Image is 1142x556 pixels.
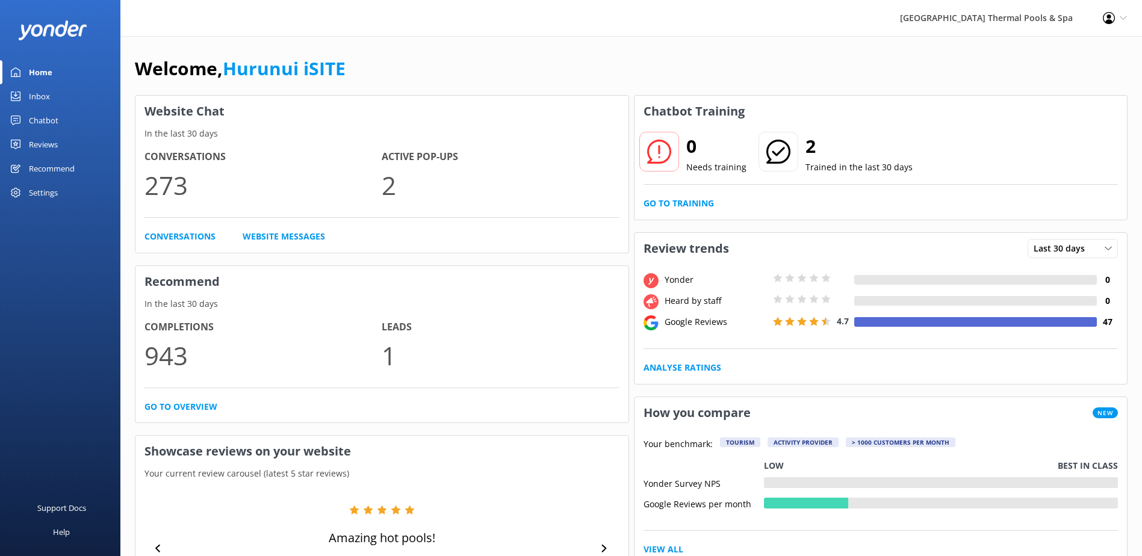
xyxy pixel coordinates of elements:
[29,132,58,156] div: Reviews
[644,197,714,210] a: Go to Training
[144,320,382,335] h4: Completions
[53,520,70,544] div: Help
[29,60,52,84] div: Home
[805,161,913,174] p: Trained in the last 30 days
[144,335,382,375] p: 943
[144,149,382,165] h4: Conversations
[144,400,217,413] a: Go to overview
[686,161,746,174] p: Needs training
[29,84,50,108] div: Inbox
[382,320,619,335] h4: Leads
[635,397,760,428] h3: How you compare
[805,132,913,161] h2: 2
[135,297,628,310] p: In the last 30 days
[764,459,784,472] p: Low
[686,132,746,161] h2: 0
[644,498,764,508] div: Google Reviews per month
[635,96,754,127] h3: Chatbot Training
[382,165,619,205] p: 2
[135,436,628,467] h3: Showcase reviews on your website
[135,96,628,127] h3: Website Chat
[662,273,770,286] div: Yonder
[135,54,346,83] h1: Welcome,
[135,266,628,297] h3: Recommend
[1097,294,1118,307] h4: 0
[135,127,628,140] p: In the last 30 days
[644,437,713,452] p: Your benchmark:
[18,20,87,40] img: yonder-white-logo.png
[135,467,628,480] p: Your current review carousel (latest 5 star reviews)
[1058,459,1118,472] p: Best in class
[644,361,721,374] a: Analyse Ratings
[329,530,435,546] p: Amazing hot pools!
[768,437,839,447] div: Activity Provider
[837,315,849,327] span: 4.7
[1034,242,1092,255] span: Last 30 days
[635,233,738,264] h3: Review trends
[37,496,86,520] div: Support Docs
[223,56,346,81] a: Hurunui iSITE
[29,108,58,132] div: Chatbot
[382,335,619,375] p: 1
[144,165,382,205] p: 273
[1097,315,1118,329] h4: 47
[144,230,216,243] a: Conversations
[29,156,75,181] div: Recommend
[1097,273,1118,286] h4: 0
[644,477,764,488] div: Yonder Survey NPS
[720,437,760,447] div: Tourism
[29,181,58,205] div: Settings
[243,230,325,243] a: Website Messages
[644,543,683,556] a: View All
[662,294,770,307] div: Heard by staff
[662,315,770,329] div: Google Reviews
[1093,407,1118,418] span: New
[846,437,955,447] div: > 1000 customers per month
[382,149,619,165] h4: Active Pop-ups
